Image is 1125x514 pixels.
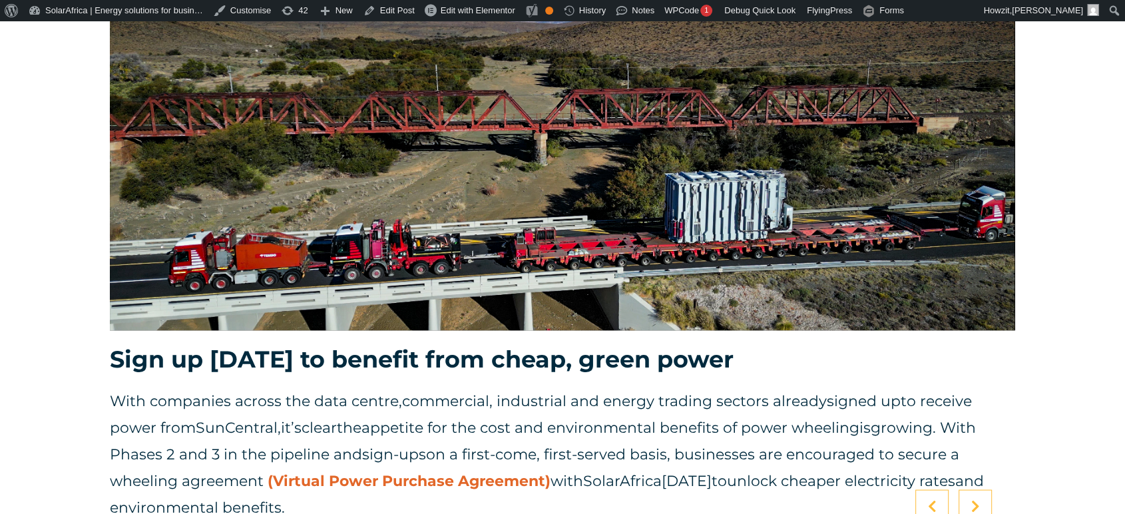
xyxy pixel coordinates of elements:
[110,344,1015,374] h3: Sign up [DATE] to benefit from cheap, green power
[362,445,426,463] span: sign-ups
[727,471,955,489] span: unlock cheaper electricity rates
[871,418,933,436] span: growing
[110,418,976,463] span: . With Phases 2 and 3 in the pipeline and
[110,445,959,489] span: on a first-come, first-served basis, businesses are encouraged to secure a wheeling agreement
[281,418,302,436] span: it’s
[551,471,583,489] span: with
[278,418,281,436] span: ,
[361,418,859,436] span: appetite for the cost and environmental benefits of power wheeling
[827,391,901,409] span: signed up
[110,391,402,409] span: With companies across the data centre,
[1012,5,1083,15] span: [PERSON_NAME]
[268,471,273,489] span: (
[859,418,871,436] span: is
[302,418,337,436] span: clear
[402,391,827,409] span: commercial, industrial and energy trading sectors already
[110,391,972,436] span: to receive power from
[545,7,553,15] div: OK
[441,5,515,15] span: Edit with Elementor
[712,471,727,489] span: to
[545,471,551,489] span: )
[700,5,712,17] div: 1
[662,471,712,489] span: [DATE]
[337,418,361,436] span: the
[196,418,278,436] span: SunCentral
[273,471,545,489] a: Virtual Power Purchase Agreement
[583,471,662,489] span: SolarAfrica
